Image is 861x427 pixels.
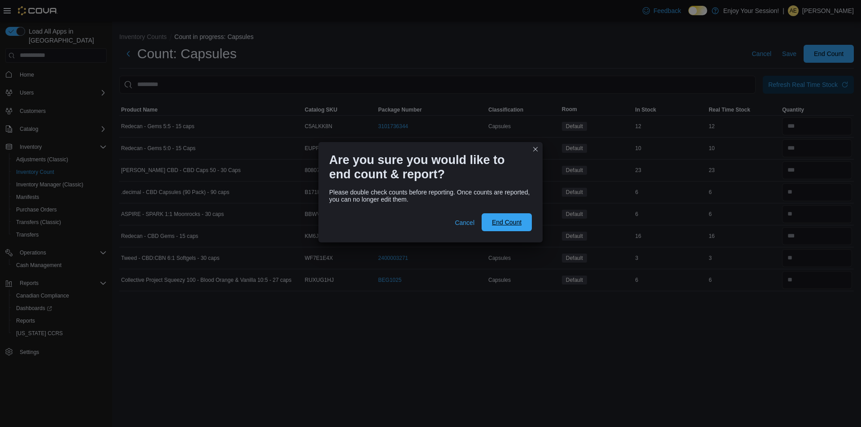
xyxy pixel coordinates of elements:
span: End Count [492,218,522,227]
h1: Are you sure you would like to end count & report? [329,153,525,181]
button: Cancel [451,214,478,232]
span: Cancel [455,218,474,227]
button: End Count [482,213,532,231]
button: Closes this modal window [530,144,541,155]
div: Please double check counts before reporting. Once counts are reported, you can no longer edit them. [329,189,532,203]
